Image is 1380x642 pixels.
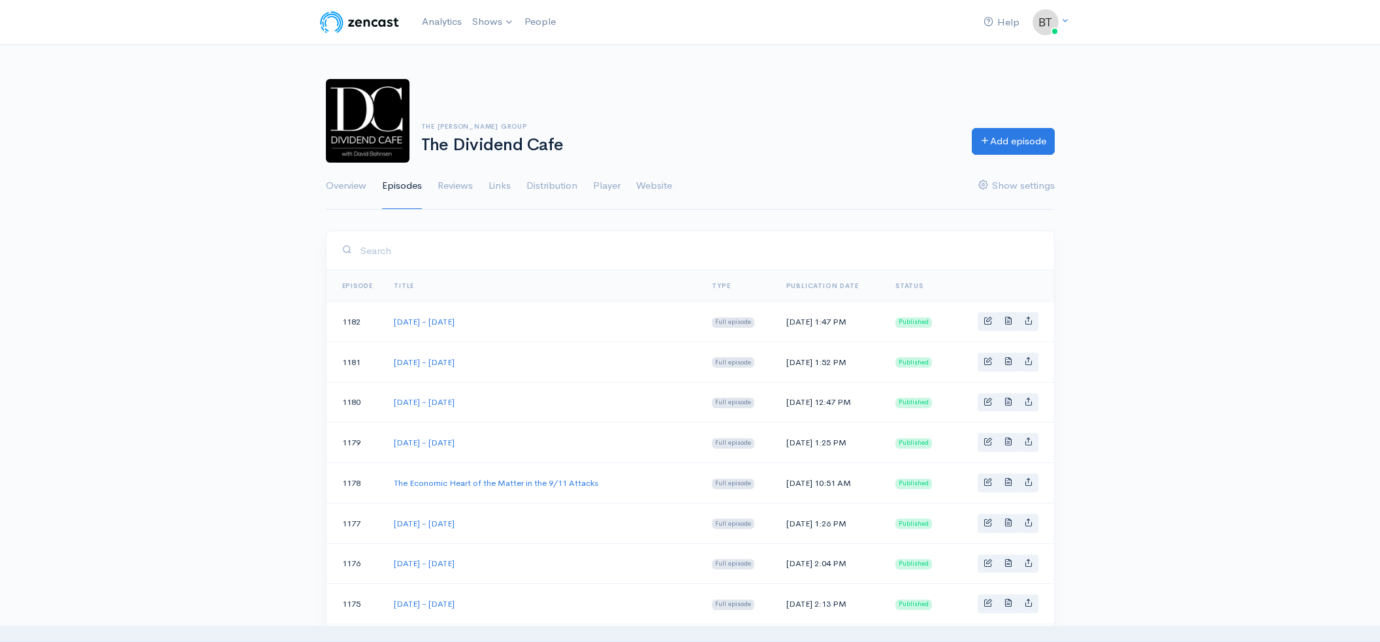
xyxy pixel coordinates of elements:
a: Website [636,163,672,210]
a: Add episode [972,128,1055,155]
h1: The Dividend Cafe [421,136,956,155]
td: [DATE] 1:52 PM [776,342,885,382]
span: Published [895,317,932,328]
td: [DATE] 12:47 PM [776,382,885,423]
a: Title [394,281,414,290]
input: Search [360,237,1038,264]
td: 1179 [327,423,384,463]
td: [DATE] 1:25 PM [776,423,885,463]
td: 1175 [327,584,384,624]
span: Full episode [712,357,754,368]
td: [DATE] 2:13 PM [776,584,885,624]
td: [DATE] 1:47 PM [776,302,885,342]
a: Publication date [786,281,859,290]
a: [DATE] - [DATE] [394,437,455,448]
td: [DATE] 2:04 PM [776,543,885,584]
span: Published [895,398,932,408]
span: Status [895,281,923,290]
div: Basic example [978,554,1038,573]
span: Published [895,479,932,489]
a: [DATE] - [DATE] [394,598,455,609]
a: Overview [326,163,366,210]
img: ... [1033,9,1059,35]
a: Analytics [417,8,467,36]
td: 1178 [327,463,384,504]
span: Published [895,559,932,570]
a: People [519,8,561,36]
div: Basic example [978,473,1038,492]
a: Help [978,8,1025,37]
a: [DATE] - [DATE] [394,518,455,529]
a: Episodes [382,163,422,210]
h6: The [PERSON_NAME] Group [421,123,956,130]
span: Full episode [712,398,754,408]
span: Published [895,600,932,610]
a: [DATE] - [DATE] [394,558,455,569]
span: Full episode [712,519,754,529]
span: Published [895,357,932,368]
a: [DATE] - [DATE] [394,316,455,327]
img: ZenCast Logo [318,9,401,35]
td: 1180 [327,382,384,423]
span: Published [895,438,932,449]
td: [DATE] 1:26 PM [776,503,885,543]
a: Show settings [978,163,1055,210]
span: Full episode [712,317,754,328]
a: The Economic Heart of the Matter in the 9/11 Attacks [394,477,598,489]
a: Shows [467,8,519,37]
a: Distribution [526,163,577,210]
td: 1177 [327,503,384,543]
div: Basic example [978,594,1038,613]
a: Player [593,163,620,210]
div: Basic example [978,312,1038,331]
a: Reviews [438,163,473,210]
div: Basic example [978,514,1038,533]
a: Episode [342,281,374,290]
td: 1181 [327,342,384,382]
span: Full episode [712,438,754,449]
span: Full episode [712,600,754,610]
span: Published [895,519,932,529]
a: [DATE] - [DATE] [394,396,455,408]
a: [DATE] - [DATE] [394,357,455,368]
a: Type [712,281,730,290]
span: Full episode [712,559,754,570]
td: 1182 [327,302,384,342]
div: Basic example [978,393,1038,412]
span: Full episode [712,479,754,489]
div: Basic example [978,433,1038,452]
a: Links [489,163,511,210]
td: [DATE] 10:51 AM [776,463,885,504]
div: Basic example [978,353,1038,372]
td: 1176 [327,543,384,584]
